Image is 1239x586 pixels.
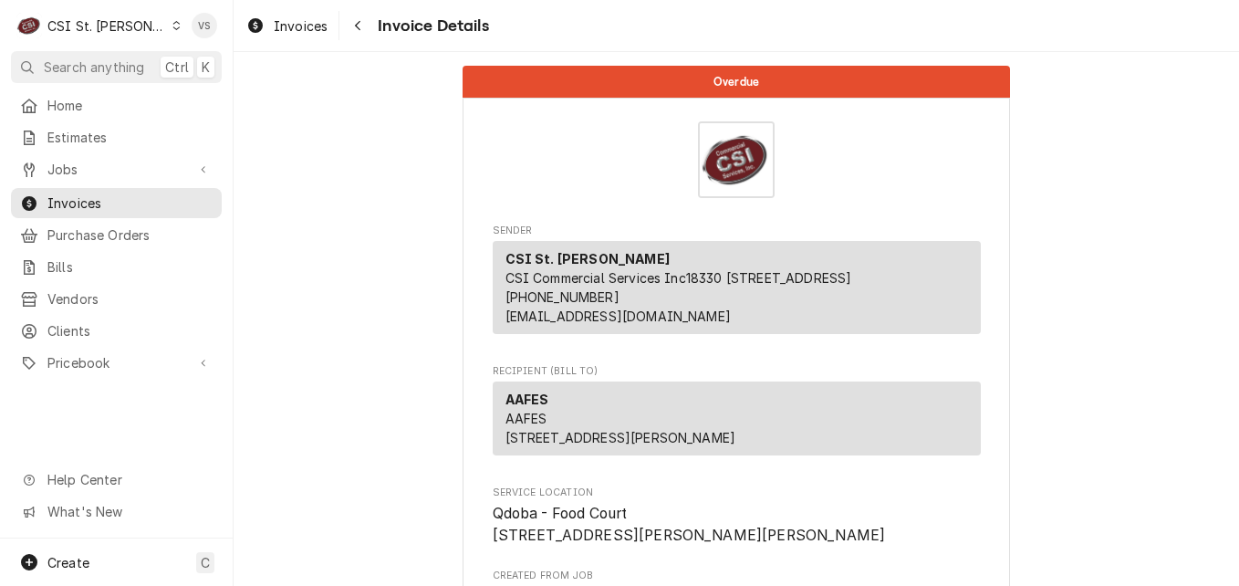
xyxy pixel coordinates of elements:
span: Vendors [47,289,213,309]
span: C [201,553,210,572]
div: C [16,13,42,38]
div: CSI St. Louis's Avatar [16,13,42,38]
span: Service Location [493,503,981,546]
span: Recipient (Bill To) [493,364,981,379]
span: Sender [493,224,981,238]
span: Pricebook [47,353,185,372]
div: Sender [493,241,981,334]
span: Ctrl [165,58,189,77]
span: What's New [47,502,211,521]
a: Home [11,90,222,120]
a: Go to Jobs [11,154,222,184]
a: Go to Help Center [11,465,222,495]
div: Service Location [493,486,981,547]
div: Status [463,66,1010,98]
img: Logo [698,121,775,198]
a: Go to What's New [11,497,222,527]
span: Invoices [47,194,213,213]
span: Purchase Orders [47,225,213,245]
div: Recipient (Bill To) [493,382,981,463]
div: Recipient (Bill To) [493,382,981,455]
span: Search anything [44,58,144,77]
span: Created From Job [493,569,981,583]
span: Invoice Details [372,14,488,38]
button: Search anythingCtrlK [11,51,222,83]
span: Service Location [493,486,981,500]
a: [EMAIL_ADDRESS][DOMAIN_NAME] [505,309,731,324]
span: Create [47,555,89,570]
a: Estimates [11,122,222,152]
span: Overdue [713,76,759,88]
a: Clients [11,316,222,346]
span: AAFES [STREET_ADDRESS][PERSON_NAME] [505,411,736,445]
button: Navigate back [343,11,372,40]
a: Vendors [11,284,222,314]
div: CSI St. [PERSON_NAME] [47,16,166,36]
span: Clients [47,321,213,340]
span: Invoices [274,16,328,36]
span: Home [47,96,213,115]
span: K [202,58,210,77]
strong: AAFES [505,392,549,407]
div: VS [192,13,217,38]
span: Jobs [47,160,185,179]
span: Estimates [47,128,213,147]
a: Invoices [11,188,222,218]
div: Sender [493,241,981,341]
span: Bills [47,257,213,277]
a: Go to Pricebook [11,348,222,378]
a: Purchase Orders [11,220,222,250]
strong: CSI St. [PERSON_NAME] [505,251,670,267]
a: Invoices [239,11,335,41]
span: CSI Commercial Services Inc18330 [STREET_ADDRESS] [505,270,852,286]
span: Qdoba - Food Court [STREET_ADDRESS][PERSON_NAME][PERSON_NAME] [493,505,886,544]
div: Invoice Recipient [493,364,981,464]
span: Help Center [47,470,211,489]
a: [PHONE_NUMBER] [505,289,619,305]
div: Invoice Sender [493,224,981,342]
div: Vicky Stuesse's Avatar [192,13,217,38]
a: Bills [11,252,222,282]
